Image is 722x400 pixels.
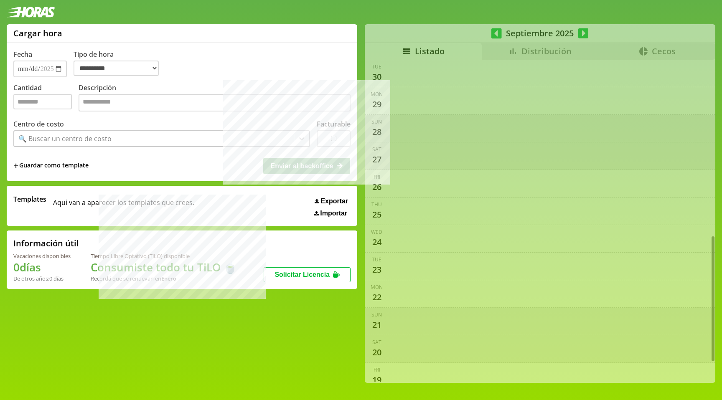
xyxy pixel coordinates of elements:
input: Cantidad [13,94,72,109]
label: Descripción [79,83,351,114]
h1: Cargar hora [13,28,62,39]
button: Solicitar Licencia [264,267,351,282]
label: Tipo de hora [74,50,165,77]
div: De otros años: 0 días [13,275,71,282]
div: Tiempo Libre Optativo (TiLO) disponible [91,252,237,260]
h1: 0 días [13,260,71,275]
label: Fecha [13,50,32,59]
span: + [13,161,18,170]
label: Centro de costo [13,119,64,129]
div: 🔍 Buscar un centro de costo [18,134,112,143]
b: Enero [161,275,176,282]
div: Recordá que se renuevan en [91,275,237,282]
div: Vacaciones disponibles [13,252,71,260]
h1: Consumiste todo tu TiLO 🍵 [91,260,237,275]
button: Exportar [312,197,351,205]
span: Importar [320,210,347,217]
h2: Información útil [13,238,79,249]
span: Exportar [320,197,348,205]
span: Templates [13,195,46,204]
select: Tipo de hora [74,61,159,76]
textarea: Descripción [79,94,351,111]
span: Aqui van a aparecer los templates que crees. [53,195,194,217]
label: Cantidad [13,83,79,114]
span: Solicitar Licencia [275,271,330,278]
img: logotipo [7,7,55,18]
span: +Guardar como template [13,161,89,170]
label: Facturable [317,119,351,129]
